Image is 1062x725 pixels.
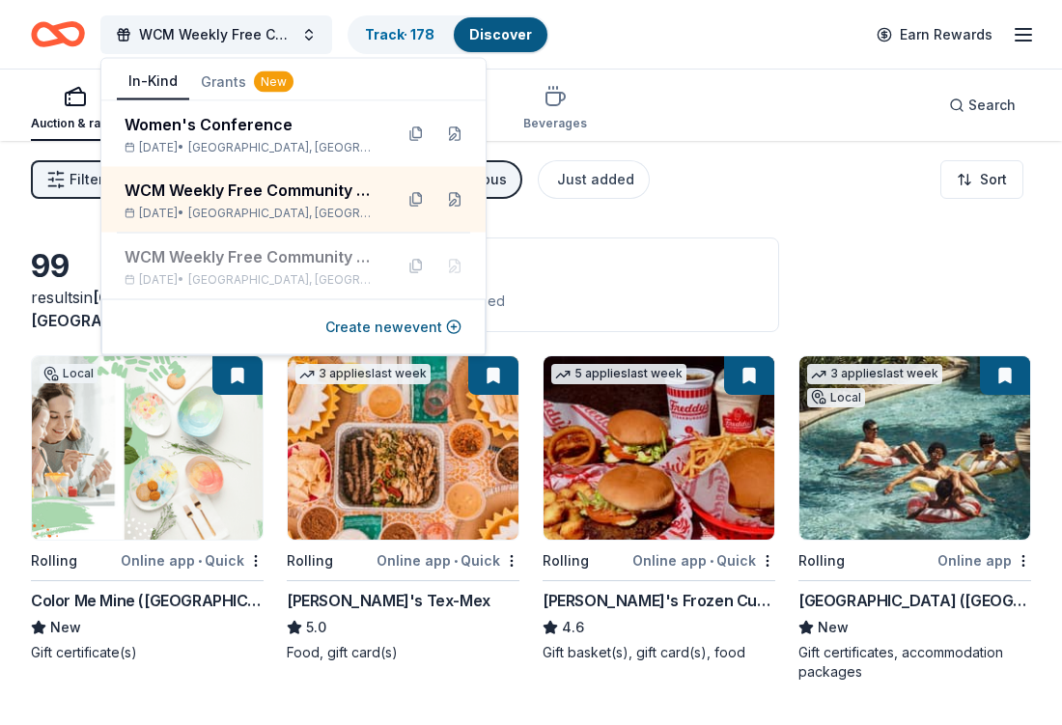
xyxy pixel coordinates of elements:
div: [PERSON_NAME]'s Frozen Custard & Steakburgers [543,589,775,612]
div: Rolling [31,549,77,572]
span: [GEOGRAPHIC_DATA], [GEOGRAPHIC_DATA] [188,140,377,155]
div: Rolling [287,549,333,572]
a: Image for Chuy's Tex-Mex3 applieslast weekRollingOnline app•Quick[PERSON_NAME]'s Tex-Mex5.0Food, ... [287,355,519,662]
button: Create newevent [325,316,461,339]
div: Beverages [523,116,587,131]
div: results [31,286,264,332]
div: Rolling [543,549,589,572]
div: Food, gift card(s) [287,643,519,662]
img: Image for Freddy's Frozen Custard & Steakburgers [544,356,774,540]
div: Online app Quick [632,548,775,572]
span: 4.6 [562,616,584,639]
div: 3 applies last week [295,364,431,384]
div: [DATE] • [125,272,377,288]
button: Beverages [523,77,587,141]
div: Auction & raffle [31,116,119,131]
button: Just added [538,160,650,199]
span: Sort [980,168,1007,191]
span: • [710,553,713,569]
button: Grants [189,65,305,99]
span: New [50,616,81,639]
span: • [198,553,202,569]
div: Online app Quick [121,548,264,572]
div: WCM Weekly Free Community Bingo [GEOGRAPHIC_DATA] [US_STATE] [125,179,377,202]
div: Rolling [798,549,845,572]
span: • [454,553,458,569]
div: Local [40,364,98,383]
a: Image for Four Seasons Resort (Orlando)3 applieslast weekLocalRollingOnline app[GEOGRAPHIC_DATA] ... [798,355,1031,682]
a: Track· 178 [365,26,434,42]
span: 5.0 [306,616,326,639]
button: WCM Weekly Free Community Bingo [GEOGRAPHIC_DATA] [US_STATE] [100,15,332,54]
div: Local [807,388,865,407]
div: 5 applies last week [551,364,686,384]
img: Image for Color Me Mine (Jacksonville) [32,356,263,540]
div: [DATE] • [125,140,377,155]
button: Filter3 [31,160,119,199]
div: Just added [557,168,634,191]
button: Search [934,86,1031,125]
div: Gift certificates, accommodation packages [798,643,1031,682]
div: Gift basket(s), gift card(s), food [543,643,775,662]
span: Search [968,94,1016,117]
div: [PERSON_NAME]'s Tex-Mex [287,589,490,612]
button: Sort [940,160,1023,199]
div: Color Me Mine ([GEOGRAPHIC_DATA]) [31,589,264,612]
a: Discover [469,26,532,42]
a: Home [31,12,85,57]
div: 3 applies last week [807,364,942,384]
div: WCM Weekly Free Community Bingo [GEOGRAPHIC_DATA] [US_STATE] [125,245,377,268]
span: Filter [70,168,103,191]
div: New [254,71,293,93]
a: Earn Rewards [865,17,1004,52]
div: [DATE] • [125,206,377,221]
button: In-Kind [117,64,189,100]
span: New [818,616,849,639]
img: Image for Chuy's Tex-Mex [288,356,518,540]
div: Online app Quick [377,548,519,572]
span: [GEOGRAPHIC_DATA], [GEOGRAPHIC_DATA] [188,272,377,288]
a: Image for Color Me Mine (Jacksonville)LocalRollingOnline app•QuickColor Me Mine ([GEOGRAPHIC_DATA... [31,355,264,662]
button: Track· 178Discover [348,15,549,54]
img: Image for Four Seasons Resort (Orlando) [799,356,1030,540]
div: Gift certificate(s) [31,643,264,662]
div: Women's Conference [125,113,377,136]
a: Image for Freddy's Frozen Custard & Steakburgers5 applieslast weekRollingOnline app•Quick[PERSON_... [543,355,775,662]
div: [GEOGRAPHIC_DATA] ([GEOGRAPHIC_DATA]) [798,589,1031,612]
div: Application deadlines [311,254,755,277]
span: WCM Weekly Free Community Bingo [GEOGRAPHIC_DATA] [US_STATE] [139,23,293,46]
span: [GEOGRAPHIC_DATA], [GEOGRAPHIC_DATA] [188,206,377,221]
button: Auction & raffle [31,77,119,141]
div: 99 [31,247,264,286]
div: Online app [937,548,1031,572]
